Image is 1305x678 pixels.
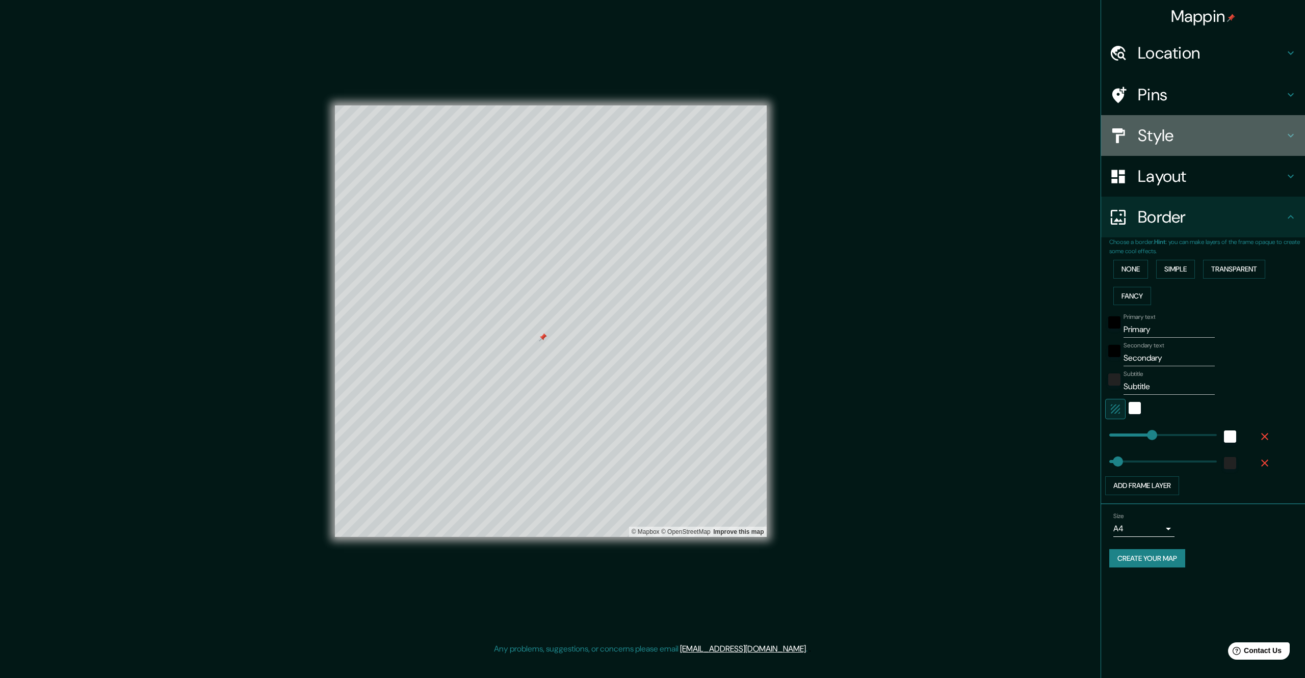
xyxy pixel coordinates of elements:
[1113,260,1148,279] button: None
[1138,207,1285,227] h4: Border
[1101,197,1305,237] div: Border
[1138,43,1285,63] h4: Location
[1101,33,1305,73] div: Location
[1214,638,1294,667] iframe: Help widget launcher
[494,643,807,655] p: Any problems, suggestions, or concerns please email .
[661,528,711,535] a: OpenStreetMap
[1171,6,1236,26] h4: Mappin
[1138,166,1285,186] h4: Layout
[1109,549,1185,568] button: Create your map
[1138,125,1285,146] h4: Style
[1108,316,1120,329] button: black
[1113,521,1174,537] div: A4
[1108,373,1120,386] button: color-222222
[1101,74,1305,115] div: Pins
[1113,511,1124,520] label: Size
[1203,260,1265,279] button: Transparent
[1227,14,1235,22] img: pin-icon.png
[807,643,809,655] div: .
[1224,457,1236,469] button: color-222222
[1124,341,1164,350] label: Secondary text
[1156,260,1195,279] button: Simple
[1138,85,1285,105] h4: Pins
[809,643,811,655] div: .
[1129,402,1141,414] button: white
[1109,237,1305,256] p: Choose a border. : you can make layers of the frame opaque to create some cool effects.
[1124,313,1155,321] label: Primary text
[1124,370,1143,378] label: Subtitle
[1154,238,1166,246] b: Hint
[1108,345,1120,357] button: black
[1113,287,1151,306] button: Fancy
[1224,430,1236,443] button: white
[1101,115,1305,156] div: Style
[713,528,764,535] a: Map feedback
[1105,476,1179,495] button: Add frame layer
[1101,156,1305,197] div: Layout
[680,643,806,654] a: [EMAIL_ADDRESS][DOMAIN_NAME]
[632,528,660,535] a: Mapbox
